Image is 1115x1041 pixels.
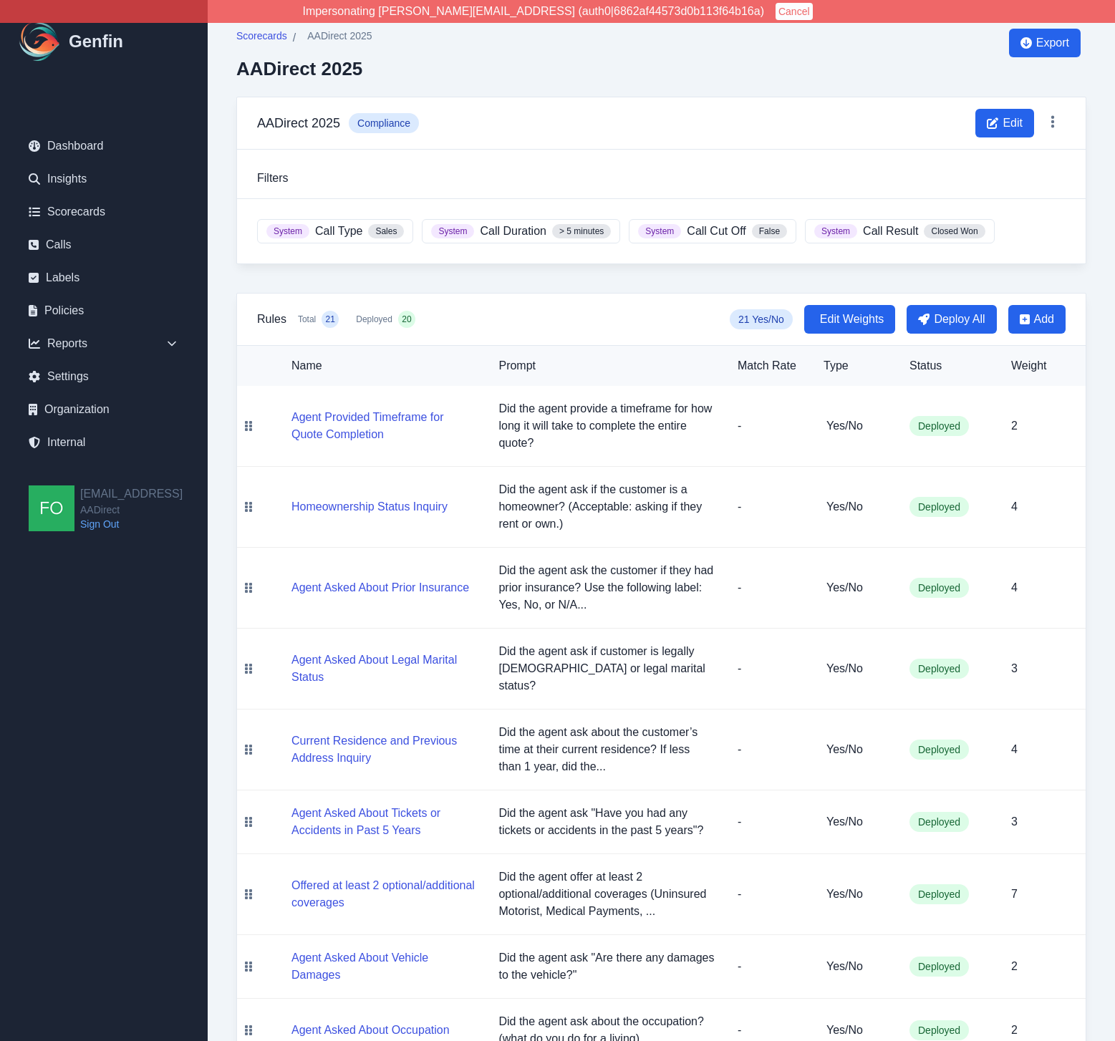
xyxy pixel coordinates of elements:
img: founders@genfin.ai [29,485,74,531]
button: Current Residence and Previous Address Inquiry [291,732,476,767]
span: 21 Yes/No [730,309,793,329]
button: Offered at least 2 optional/additional coverages [291,877,476,911]
th: Prompt [487,346,726,386]
h5: Yes/No [826,886,887,903]
p: Did the agent offer at least 2 optional/additional coverages (Uninsured Motorist, Medical Payment... [498,868,715,920]
a: Agent Provided Timeframe for Quote Completion [291,428,476,440]
h3: AADirect 2025 [257,113,340,133]
span: 4 [1011,581,1018,594]
h3: Filters [257,170,1066,187]
span: 2 [1011,960,1018,972]
a: Scorecards [236,29,287,47]
button: Agent Asked About Occupation [291,1022,450,1039]
h1: Genfin [69,30,123,53]
p: Did the agent ask if customer is legally [DEMOGRAPHIC_DATA] or legal marital status? [498,643,715,694]
p: - [738,1022,801,1039]
span: Deployed [909,578,969,598]
span: Deployed [356,314,392,325]
p: Did the agent ask about the customer’s time at their current residence? If less than 1 year, did ... [498,724,715,775]
span: Add [1034,311,1054,328]
button: Deploy All [907,305,996,334]
button: Homeownership Status Inquiry [291,498,448,515]
span: 4 [1011,743,1018,755]
p: - [738,579,801,596]
span: Call Duration [480,223,546,240]
h2: [EMAIL_ADDRESS] [80,485,183,503]
span: 2 [1011,1024,1018,1036]
span: 2 [1011,420,1018,432]
a: Organization [17,395,190,424]
span: AADirect 2025 [307,29,372,43]
button: Agent Asked About Tickets or Accidents in Past 5 Years [291,805,476,839]
span: Export [1036,34,1069,52]
a: Homeownership Status Inquiry [291,500,448,513]
span: Compliance [349,113,419,133]
p: Did the agent ask "Have you had any tickets or accidents in the past 5 years"? [498,805,715,839]
p: - [738,498,801,515]
button: Add [1008,305,1066,334]
span: 3 [1011,662,1018,674]
h5: Yes/No [826,660,887,677]
span: Sales [368,224,404,238]
p: Did the agent ask the customer if they had prior insurance? Use the following label: Yes, No, or ... [498,562,715,614]
th: Name [260,346,487,386]
span: System [638,224,681,238]
span: System [814,224,857,238]
a: Labels [17,263,190,292]
span: Deployed [909,812,969,832]
h5: Yes/No [826,741,887,758]
span: System [266,224,309,238]
span: Scorecards [236,29,287,43]
span: Deploy All [934,311,985,328]
p: - [738,813,801,831]
button: Edit [975,109,1034,137]
span: Call Cut Off [687,223,745,240]
a: Scorecards [17,198,190,226]
h2: AADirect 2025 [236,58,372,79]
a: Policies [17,296,190,325]
p: - [738,660,801,677]
button: Cancel [776,3,813,20]
span: Deployed [909,659,969,679]
span: Closed Won [924,224,985,238]
span: Edit Weights [820,311,884,328]
a: Settings [17,362,190,391]
a: Agent Asked About Occupation [291,1024,450,1036]
span: 3 [1011,815,1018,828]
span: Deployed [909,1020,969,1040]
a: Offered at least 2 optional/additional coverages [291,896,476,909]
button: Edit Weights [804,305,896,334]
button: Agent Asked About Vehicle Damages [291,949,476,984]
a: Agent Asked About Tickets or Accidents in Past 5 Years [291,824,476,836]
span: Edit [1003,115,1023,132]
h5: Yes/No [826,417,887,435]
h5: Yes/No [826,813,887,831]
div: Reports [17,329,190,358]
span: 21 [326,314,335,325]
th: Type [812,346,898,386]
span: Call Type [315,223,362,240]
p: - [738,958,801,975]
span: Total [298,314,316,325]
span: Deployed [909,884,969,904]
button: Agent Asked About Prior Insurance [291,579,469,596]
h5: Yes/No [826,498,887,515]
a: Agent Asked About Vehicle Damages [291,969,476,981]
p: Did the agent ask if the customer is a homeowner? (Acceptable: asking if they rent or own.) [498,481,715,533]
button: Agent Asked About Legal Marital Status [291,652,476,686]
img: Logo [17,19,63,64]
span: Deployed [909,740,969,760]
p: Did the agent provide a timeframe for how long it will take to complete the entire quote? [498,400,715,452]
a: Agent Asked About Legal Marital Status [291,671,476,683]
span: System [431,224,474,238]
a: Insights [17,165,190,193]
p: - [738,886,801,903]
button: Export [1009,29,1081,57]
span: Deployed [909,957,969,977]
span: > 5 minutes [552,224,611,238]
span: Deployed [909,416,969,436]
p: Did the agent ask "Are there any damages to the vehicle?" [498,949,715,984]
p: - [738,741,801,758]
span: Call Result [863,223,918,240]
